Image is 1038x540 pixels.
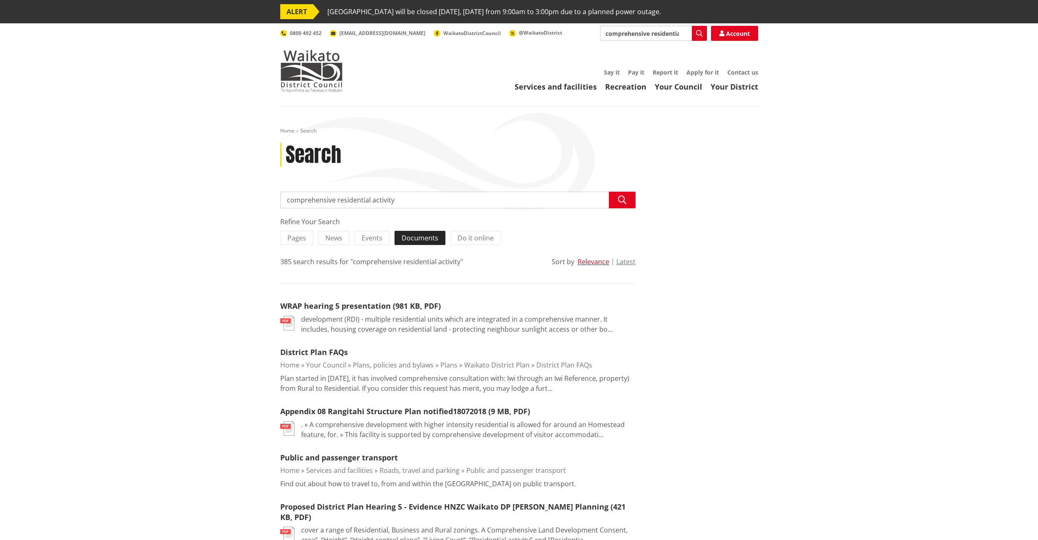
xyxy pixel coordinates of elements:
a: Plans, policies and bylaws [353,360,434,370]
a: WRAP hearing 5 presentation (981 KB, PDF) [280,301,441,311]
span: [EMAIL_ADDRESS][DOMAIN_NAME] [339,30,425,37]
span: Search [300,127,317,134]
a: WaikatoDistrictCouncil [434,30,501,37]
a: Say it [604,68,620,76]
a: Proposed District Plan Hearing 5 - Evidence HNZC Waikato DP [PERSON_NAME] Planning (421 KB, PDF) [280,502,626,522]
span: @WaikatoDistrict [519,29,562,36]
div: Refine Your Search [280,217,636,227]
button: Relevance [578,258,609,265]
a: 0800 492 452 [280,30,322,37]
p: Find out about how to travel to, from and within the [GEOGRAPHIC_DATA] on public transport. [280,479,576,489]
p: Plan started in [DATE], it has involved comprehensive consultation with: Iwi through an Iwi Refer... [280,373,636,393]
a: Services and facilities [306,466,373,475]
a: Waikato District Plan [464,360,530,370]
span: WaikatoDistrictCouncil [443,30,501,37]
a: @WaikatoDistrict [509,29,562,36]
a: Services and facilities [515,82,597,92]
input: Search input [280,192,636,208]
span: 0800 492 452 [290,30,322,37]
a: District Plan FAQs [280,347,348,357]
input: Search input [600,26,707,41]
a: Pay it [628,68,644,76]
span: Do it online [457,233,494,242]
a: Account [711,26,758,41]
p: . » A comprehensive development with higher intensity residential is allowed for around an Homest... [301,420,636,440]
a: Plans [440,360,457,370]
a: [EMAIL_ADDRESS][DOMAIN_NAME] [330,30,425,37]
a: Appendix 08 Rangitahi Structure Plan notified18072018 (9 MB, PDF) [280,406,530,416]
span: [GEOGRAPHIC_DATA] will be closed [DATE], [DATE] from 9:00am to 3:00pm due to a planned power outage. [327,4,661,19]
a: Apply for it [686,68,719,76]
a: Roads, travel and parking [380,466,460,475]
nav: breadcrumb [280,127,758,135]
img: document-pdf.svg [280,421,294,436]
span: News [325,233,342,242]
a: Public and passenger transport [466,466,566,475]
iframe: Messenger Launcher [1000,505,1030,535]
h1: Search [286,143,341,167]
a: Your District [711,82,758,92]
a: Public and passenger transport [280,452,398,462]
a: District Plan FAQs [536,360,592,370]
img: document-pdf.svg [280,316,294,330]
span: Pages [287,233,306,242]
a: Your Council [306,360,346,370]
div: 385 search results for "comprehensive residential activity" [280,257,463,267]
a: Home [280,466,299,475]
a: Recreation [605,82,646,92]
a: Home [280,127,294,134]
a: Your Council [655,82,702,92]
a: Contact us [727,68,758,76]
span: ALERT [280,4,313,19]
p: development (RDI) - multiple residential units which are integrated in a comprehensive manner. It... [301,314,636,334]
div: Sort by [552,257,574,267]
a: Report it [653,68,678,76]
img: Waikato District Council - Te Kaunihera aa Takiwaa o Waikato [280,50,343,92]
span: Events [362,233,382,242]
span: Documents [402,233,438,242]
a: Home [280,360,299,370]
button: Latest [616,258,636,265]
